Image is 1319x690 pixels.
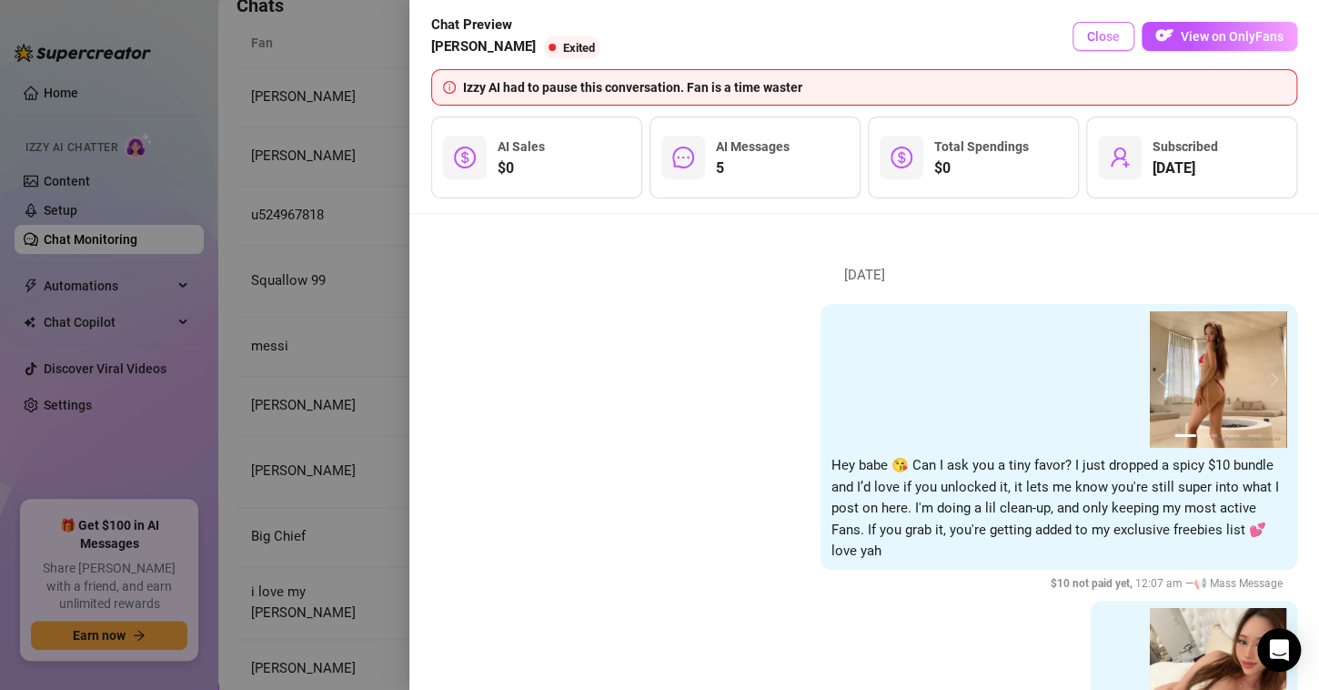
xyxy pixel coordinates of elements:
[831,265,899,287] span: [DATE]
[1247,434,1262,437] button: 4
[891,147,912,168] span: dollar
[443,81,456,94] span: info-circle
[1051,577,1288,590] span: 12:07 am —
[431,15,608,36] span: Chat Preview
[1051,577,1135,590] span: $ 10 not paid yet ,
[454,147,476,168] span: dollar
[1225,434,1240,437] button: 3
[716,139,790,154] span: AI Messages
[831,457,1279,559] span: Hey babe 😘 Can I ask you a tiny favor? I just dropped a spicy $10 bundle and I’d love if you unlo...
[716,157,790,179] span: 5
[1257,628,1301,672] div: Open Intercom Messenger
[1155,26,1173,45] img: OF
[563,41,595,55] span: Exited
[1264,372,1279,387] button: next
[431,36,536,58] span: [PERSON_NAME]
[498,139,545,154] span: AI Sales
[934,157,1029,179] span: $0
[463,77,1285,97] div: Izzy AI had to pause this conversation. Fan is a time waster
[1203,434,1218,437] button: 2
[1109,147,1131,168] span: user-add
[1142,22,1297,51] button: OFView on OnlyFans
[1072,22,1134,51] button: Close
[1142,22,1297,52] a: OFView on OnlyFans
[1150,311,1286,448] img: media
[1157,372,1172,387] button: prev
[1087,29,1120,44] span: Close
[1193,577,1283,590] span: 📢 Mass Message
[672,147,694,168] span: message
[1153,157,1218,179] span: [DATE]
[1181,29,1284,44] span: View on OnlyFans
[1153,139,1218,154] span: Subscribed
[498,157,545,179] span: $0
[934,139,1029,154] span: Total Spendings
